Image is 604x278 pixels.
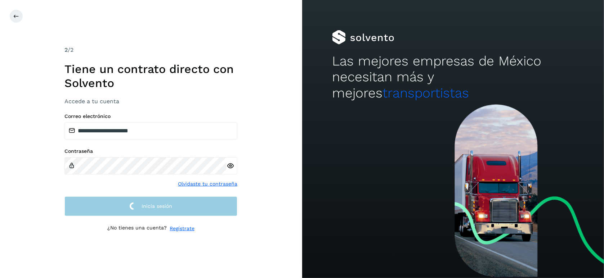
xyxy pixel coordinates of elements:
button: Inicia sesión [64,196,237,216]
a: Regístrate [170,225,194,232]
span: 2 [64,46,68,53]
span: Inicia sesión [142,204,172,209]
label: Correo electrónico [64,113,237,119]
label: Contraseña [64,148,237,154]
h2: Las mejores empresas de México necesitan más y mejores [332,53,574,101]
p: ¿No tienes una cuenta? [107,225,167,232]
h3: Accede a tu cuenta [64,98,237,105]
span: transportistas [382,85,469,101]
div: /2 [64,46,237,54]
h1: Tiene un contrato directo con Solvento [64,62,237,90]
a: Olvidaste tu contraseña [178,180,237,188]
